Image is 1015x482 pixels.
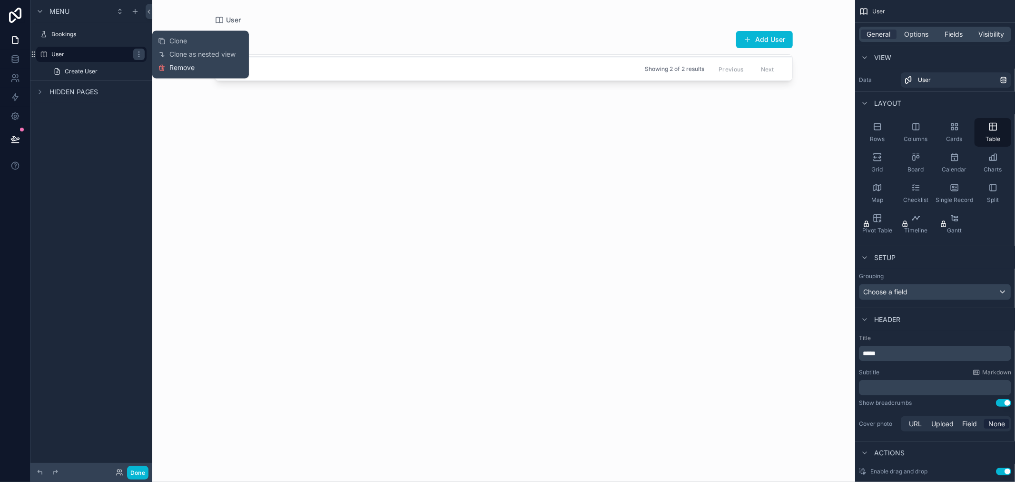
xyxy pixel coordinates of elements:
[859,380,1011,395] div: scrollable content
[859,118,896,147] button: Rows
[936,179,973,208] button: Single Record
[979,30,1005,39] span: Visibility
[859,272,884,280] label: Grouping
[48,64,147,79] a: Create User
[931,419,954,429] span: Upload
[65,68,98,75] span: Create User
[859,76,897,84] label: Data
[859,179,896,208] button: Map
[867,30,891,39] span: General
[973,369,1011,376] a: Markdown
[49,87,98,97] span: Hidden pages
[975,118,1011,147] button: Table
[859,399,912,407] div: Show breadcrumbs
[936,118,973,147] button: Cards
[859,420,897,428] label: Cover photo
[169,36,187,46] span: Clone
[863,288,907,296] span: Choose a field
[897,149,934,177] button: Board
[872,166,883,173] span: Grid
[51,50,128,58] label: User
[985,135,1000,143] span: Table
[904,30,928,39] span: Options
[897,179,934,208] button: Checklist
[984,166,1002,173] span: Charts
[872,8,885,15] span: User
[975,179,1011,208] button: Split
[871,196,883,204] span: Map
[918,76,931,84] span: User
[36,47,147,62] a: User
[988,419,1005,429] span: None
[859,210,896,238] button: Pivot Table
[874,53,891,62] span: View
[169,63,195,72] span: Remove
[897,118,934,147] button: Columns
[49,7,69,16] span: Menu
[158,50,243,59] button: Clone as nested view
[158,36,195,46] button: Clone
[908,166,924,173] span: Board
[901,72,1011,88] a: User
[936,196,973,204] span: Single Record
[982,369,1011,376] span: Markdown
[945,30,963,39] span: Fields
[859,346,1011,361] div: scrollable content
[942,166,967,173] span: Calendar
[51,30,145,38] label: Bookings
[127,466,148,480] button: Done
[36,27,147,42] a: Bookings
[874,253,896,262] span: Setup
[870,135,885,143] span: Rows
[936,210,973,238] button: Gantt
[904,135,928,143] span: Columns
[158,63,195,72] button: Remove
[859,369,879,376] label: Subtitle
[947,227,962,234] span: Gantt
[962,419,977,429] span: Field
[946,135,963,143] span: Cards
[987,196,999,204] span: Split
[874,315,900,324] span: Header
[645,65,704,73] span: Showing 2 of 2 results
[903,196,928,204] span: Checklist
[897,210,934,238] button: Timeline
[904,227,927,234] span: Timeline
[975,149,1011,177] button: Charts
[874,99,901,108] span: Layout
[169,50,236,59] span: Clone as nested view
[859,284,1011,300] button: Choose a field
[936,149,973,177] button: Calendar
[859,334,1011,342] label: Title
[862,227,892,234] span: Pivot Table
[859,149,896,177] button: Grid
[909,419,922,429] span: URL
[874,448,905,458] span: Actions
